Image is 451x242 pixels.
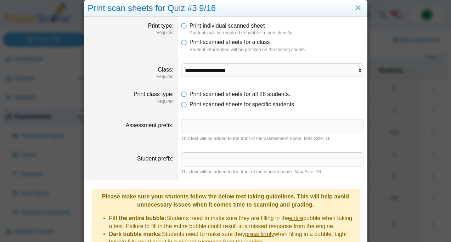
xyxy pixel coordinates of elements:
[109,231,162,237] b: Dark bubble marks:
[137,156,174,162] label: Student prefix
[181,169,363,175] div: This text will be added to the front of the student name. Max Size: 16
[88,99,174,105] dfn: Required
[102,193,349,207] b: Please make sure your students follow the below test taking guidelines. This will help avoid unne...
[190,91,291,97] span: Print scanned sheets for all 28 students.
[353,2,363,14] a: Close
[148,23,174,29] label: Print type
[190,101,296,107] span: Print scanned sheets for specific students.
[289,215,303,221] u: entire
[190,30,363,36] dfn: Students will be required to bubble in their identifier.
[245,231,274,237] u: press firmly
[109,214,356,230] li: Students need to make sure they are filling in the bubble when taking a test. Failure to fill in ...
[190,23,265,29] span: Print individual scanned sheet
[181,135,363,142] div: This text will be added to the front of the assessment name. Max Size: 16
[158,67,173,73] label: Class
[126,122,174,128] label: Assessment prefix
[134,91,174,97] label: Print class type
[88,30,174,36] dfn: Required
[88,74,174,80] dfn: Required
[109,215,167,221] b: Fill the entire bubble:
[190,39,270,45] span: Print scanned sheets for a class
[190,46,363,53] dfn: Student information will be prefilled on the testing sheets.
